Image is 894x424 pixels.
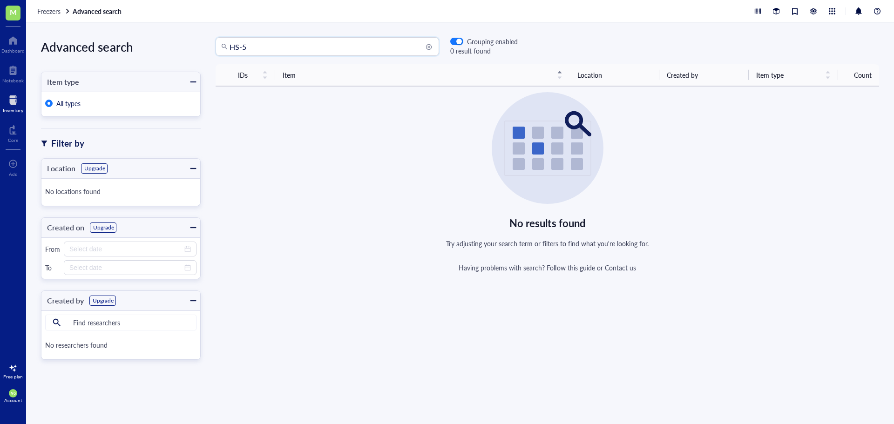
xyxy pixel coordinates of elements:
[570,64,659,86] th: Location
[45,336,196,356] div: No researchers found
[11,391,15,395] span: NG
[3,374,23,379] div: Free plan
[838,64,879,86] th: Count
[509,215,585,231] div: No results found
[69,262,183,273] input: Select date
[492,92,603,204] img: Empty state
[84,165,105,172] div: Upgrade
[756,70,819,80] span: Item type
[8,122,18,143] a: Core
[41,221,84,234] div: Created on
[238,70,257,80] span: IDs
[1,33,25,54] a: Dashboard
[45,263,60,272] div: To
[467,37,518,46] div: Grouping enabled
[446,238,649,249] div: Try adjusting your search term or filters to find what you're looking for.
[659,64,749,86] th: Created by
[45,245,60,253] div: From
[275,64,570,86] th: Item
[547,263,595,272] a: Follow this guide
[9,171,18,177] div: Add
[459,263,636,272] div: Having problems with search? or
[41,294,84,307] div: Created by
[69,244,183,254] input: Select date
[45,182,196,202] div: No locations found
[8,137,18,143] div: Core
[3,93,23,113] a: Inventory
[450,46,518,56] div: 0 result found
[56,99,81,108] span: All types
[230,64,275,86] th: IDs
[73,7,123,15] a: Advanced search
[1,48,25,54] div: Dashboard
[3,108,23,113] div: Inventory
[749,64,838,86] th: Item type
[2,63,24,83] a: Notebook
[283,70,551,80] span: Item
[41,75,79,88] div: Item type
[51,137,84,150] div: Filter by
[37,7,61,16] span: Freezers
[2,78,24,83] div: Notebook
[93,297,114,304] div: Upgrade
[10,6,17,18] span: M
[37,7,71,15] a: Freezers
[4,397,22,403] div: Account
[41,37,201,57] div: Advanced search
[605,263,636,272] a: Contact us
[41,162,75,175] div: Location
[93,224,114,231] div: Upgrade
